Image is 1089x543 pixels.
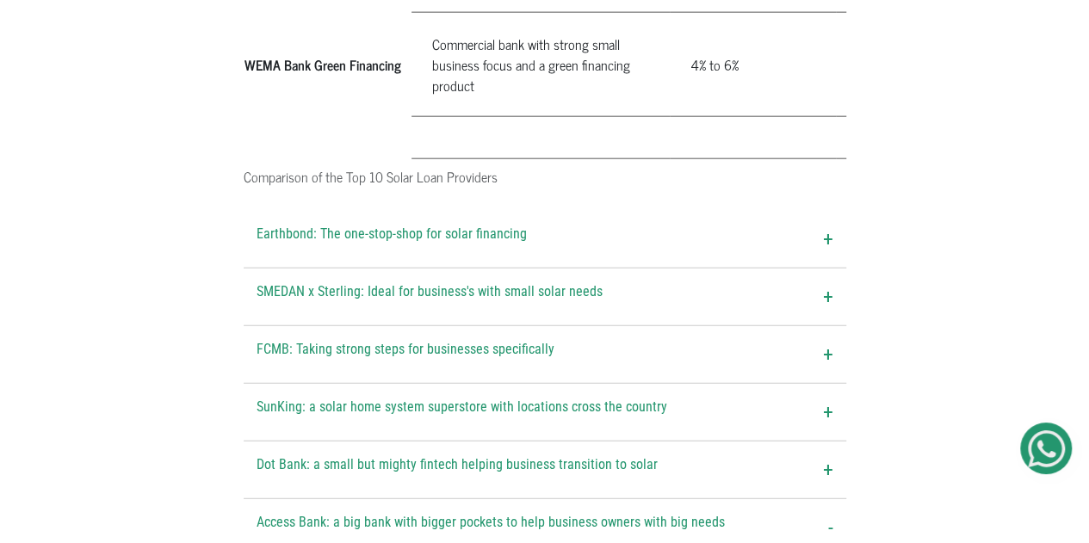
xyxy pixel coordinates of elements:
span: SMEDAN x Sterling: Ideal for business's with small solar needs [257,281,603,312]
span: Dot Bank: a small but mighty fintech helping business transition to solar [257,454,658,485]
td: Commercial bank with strong small business focus and a green financing product [411,13,670,117]
span: - [828,512,833,543]
span: Access Bank: a big bank with bigger pockets to help business owners with big needs [257,512,725,543]
span: + [823,224,833,255]
td: 4% to 6% [670,13,836,117]
span: + [823,454,833,485]
img: Get Started On Earthbond Via Whatsapp [1028,430,1065,467]
td: 30% [836,13,1010,117]
th: WEMA Bank Green Financing [244,13,411,117]
span: + [823,281,833,312]
span: FCMB: Taking strong steps for businesses specifically [257,339,554,370]
span: + [823,339,833,370]
span: SunKing: a solar home system superstore with locations cross the country [257,397,667,428]
span: + [823,397,833,428]
span: Earthbond: The one-stop-shop for solar financing [257,224,527,255]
